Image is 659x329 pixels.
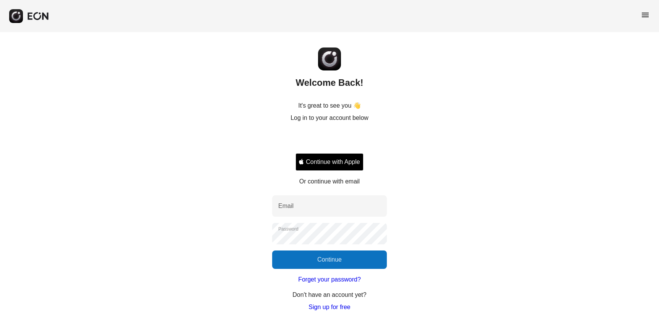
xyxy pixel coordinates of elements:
[299,177,360,186] p: Or continue with email
[292,290,366,300] p: Don't have an account yet?
[291,113,368,123] p: Log in to your account below
[278,201,294,211] label: Email
[298,101,361,110] p: It's great to see you 👋
[295,153,363,171] button: Signin with apple ID
[298,275,361,284] a: Forget your password?
[272,250,387,269] button: Continue
[308,303,350,312] a: Sign up for free
[278,226,299,232] label: Password
[296,77,364,89] h2: Welcome Back!
[641,10,650,20] span: menu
